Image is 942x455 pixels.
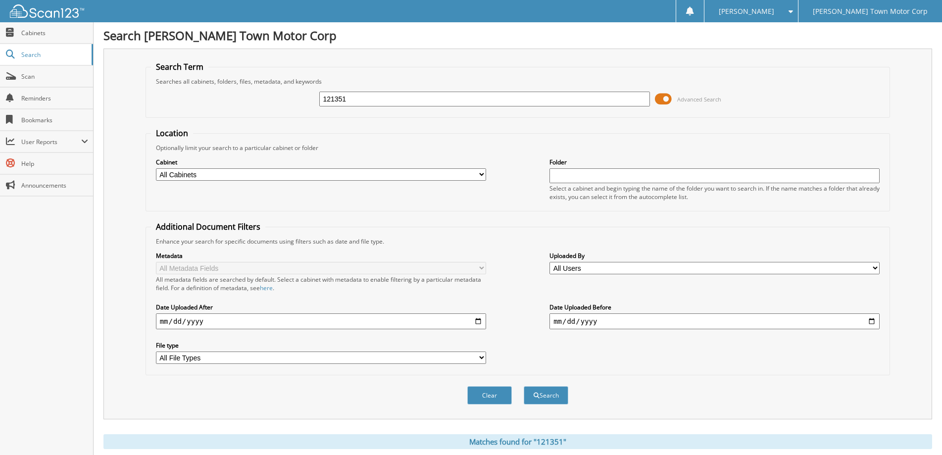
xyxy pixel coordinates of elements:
[21,181,88,190] span: Announcements
[260,284,273,292] a: here
[151,128,193,139] legend: Location
[103,27,932,44] h1: Search [PERSON_NAME] Town Motor Corp
[10,4,84,18] img: scan123-logo-white.svg
[156,303,486,311] label: Date Uploaded After
[21,159,88,168] span: Help
[156,252,486,260] label: Metadata
[21,138,81,146] span: User Reports
[151,144,885,152] div: Optionally limit your search to a particular cabinet or folder
[467,386,512,404] button: Clear
[156,341,486,350] label: File type
[156,313,486,329] input: start
[549,313,880,329] input: end
[156,158,486,166] label: Cabinet
[151,221,265,232] legend: Additional Document Filters
[21,94,88,102] span: Reminders
[151,77,885,86] div: Searches all cabinets, folders, files, metadata, and keywords
[156,275,486,292] div: All metadata fields are searched by default. Select a cabinet with metadata to enable filtering b...
[21,116,88,124] span: Bookmarks
[151,237,885,246] div: Enhance your search for specific documents using filters such as date and file type.
[549,303,880,311] label: Date Uploaded Before
[813,8,928,14] span: [PERSON_NAME] Town Motor Corp
[21,29,88,37] span: Cabinets
[103,434,932,449] div: Matches found for "121351"
[719,8,774,14] span: [PERSON_NAME]
[21,51,87,59] span: Search
[677,96,721,103] span: Advanced Search
[549,184,880,201] div: Select a cabinet and begin typing the name of the folder you want to search in. If the name match...
[549,252,880,260] label: Uploaded By
[21,72,88,81] span: Scan
[549,158,880,166] label: Folder
[151,61,208,72] legend: Search Term
[524,386,568,404] button: Search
